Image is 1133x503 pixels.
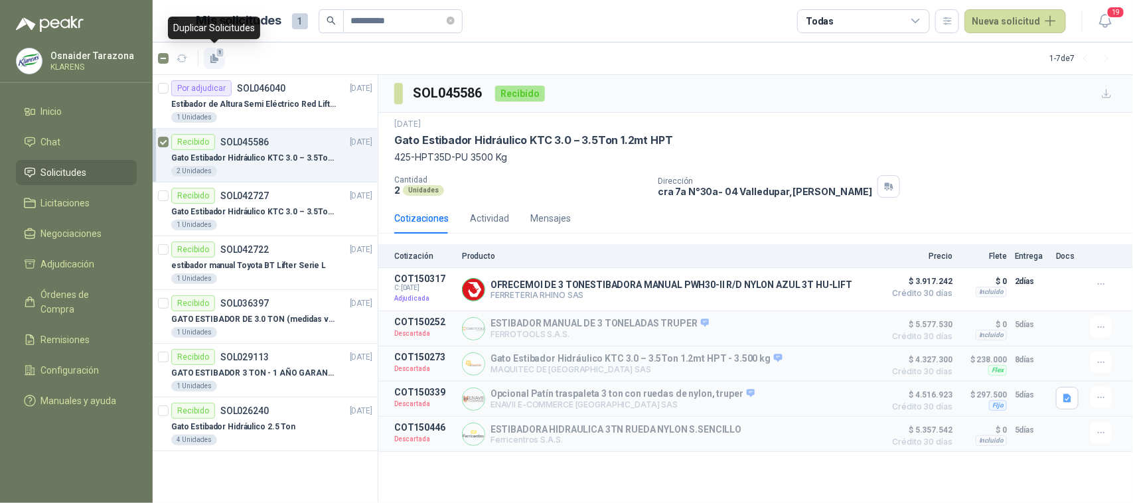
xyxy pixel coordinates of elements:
p: [DATE] [350,297,372,310]
span: search [327,16,336,25]
p: Gato Estibador Hidráulico 2.5 Ton [171,421,295,433]
span: Manuales y ayuda [41,394,117,408]
a: Órdenes de Compra [16,282,137,322]
div: Incluido [976,330,1007,340]
a: RecibidoSOL029113[DATE] GATO ESTIBADOR 3 TON - 1 AÑO GARANTIA1 Unidades [153,344,378,397]
div: Actividad [470,211,509,226]
div: 1 Unidades [171,112,217,123]
p: [DATE] [350,351,372,364]
a: Remisiones [16,327,137,352]
div: Cotizaciones [394,211,449,226]
span: Crédito 30 días [886,332,952,340]
p: $ 0 [960,422,1007,438]
p: SOL042727 [220,191,269,200]
p: Adjudicada [394,292,454,305]
p: 5 días [1015,387,1048,403]
a: Manuales y ayuda [16,388,137,413]
p: COT150446 [394,422,454,433]
h3: SOL045586 [414,83,485,104]
p: Osnaider Tarazona [50,51,134,60]
button: 1 [204,48,225,69]
p: Ferricentros S.A.S. [491,435,741,445]
h1: Mis solicitudes [196,11,281,31]
div: 1 Unidades [171,327,217,338]
p: Producto [462,251,878,261]
span: Configuración [41,363,100,378]
div: Flex [988,365,1007,376]
button: Nueva solicitud [964,9,1066,33]
p: [DATE] [350,405,372,417]
div: Recibido [171,242,215,257]
p: Gato Estibador Hidráulico KTC 3.0 – 3.5Ton 1.2mt HPT [171,152,337,165]
div: 1 Unidades [171,381,217,392]
p: Descartada [394,433,454,446]
span: $ 4.327.300 [886,352,952,368]
img: Company Logo [463,318,485,340]
p: [DATE] [350,82,372,95]
div: 1 Unidades [171,220,217,230]
span: 19 [1106,6,1125,19]
p: 425-HPT35D-PU 3500 Kg [394,150,1117,165]
a: Solicitudes [16,160,137,185]
span: $ 3.917.242 [886,273,952,289]
p: OFRECEMOI DE 3 TONESTIBADORA MANUAL PWH30-II R/D NYLON AZUL 3T HU-LIFT [491,279,852,290]
div: Mensajes [530,211,571,226]
p: Descartada [394,362,454,376]
div: Recibido [171,295,215,311]
p: Estibador de Altura Semi Eléctrico Red Lift 1.5 Ton / 3.3 mt KS-1533 [171,98,337,111]
p: SOL036397 [220,299,269,308]
p: [DATE] [350,136,372,149]
img: Company Logo [463,279,485,301]
div: Fijo [989,400,1007,411]
span: Remisiones [41,332,90,347]
p: SOL046040 [237,84,285,93]
span: Crédito 30 días [886,368,952,376]
p: Gato Estibador Hidráulico KTC 3.0 – 3.5Ton 1.2mt HPT - 3.500 kg [491,353,783,365]
p: COT150339 [394,387,454,397]
a: Configuración [16,358,137,383]
div: Incluido [976,287,1007,297]
span: Solicitudes [41,165,87,180]
p: Descartada [394,397,454,411]
p: $ 297.500 [960,387,1007,403]
p: Opcional Patín traspaleta 3 ton con ruedas de nylon, truper [491,388,755,400]
span: Crédito 30 días [886,438,952,446]
span: Órdenes de Compra [41,287,124,317]
p: 5 días [1015,422,1048,438]
a: Chat [16,129,137,155]
img: Company Logo [463,423,485,445]
p: ESTIBADORA HIDRAULICA 3TN RUEDA NYLON S.SENCILLO [491,424,741,435]
div: Recibido [171,403,215,419]
p: Cantidad [394,175,647,184]
div: Duplicar Solicitudes [168,17,260,39]
p: 5 días [1015,317,1048,332]
p: COT150317 [394,273,454,284]
p: $ 0 [960,273,1007,289]
p: ESTIBADOR MANUAL DE 3 TONELADAS TRUPER [491,318,709,330]
p: Precio [886,251,952,261]
img: Company Logo [17,48,42,74]
p: GATO ESTIBADOR 3 TON - 1 AÑO GARANTIA [171,367,337,380]
p: $ 238.000 [960,352,1007,368]
p: Entrega [1015,251,1048,261]
img: Logo peakr [16,16,84,32]
div: 2 Unidades [171,166,217,177]
p: [DATE] [394,118,421,131]
div: Incluido [976,435,1007,446]
p: COT150273 [394,352,454,362]
p: ENAVII E-COMMERCE [GEOGRAPHIC_DATA] SAS [491,399,755,409]
p: $ 0 [960,317,1007,332]
div: 1 Unidades [171,273,217,284]
img: Company Logo [463,388,485,410]
p: Gato Estibador Hidráulico KTC 3.0 – 3.5Ton 1.2mt HPT [394,133,673,147]
a: Inicio [16,99,137,124]
p: Docs [1056,251,1083,261]
p: 2 [394,184,400,196]
span: Negociaciones [41,226,102,241]
a: Negociaciones [16,221,137,246]
p: SOL029113 [220,352,269,362]
p: KLARENS [50,63,134,71]
p: Gato Estibador Hidráulico KTC 3.0 – 3.5Ton 1.2mt HPT [171,206,337,218]
a: Por adjudicarSOL046040[DATE] Estibador de Altura Semi Eléctrico Red Lift 1.5 Ton / 3.3 mt KS-1533... [153,75,378,129]
div: Recibido [495,86,545,102]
